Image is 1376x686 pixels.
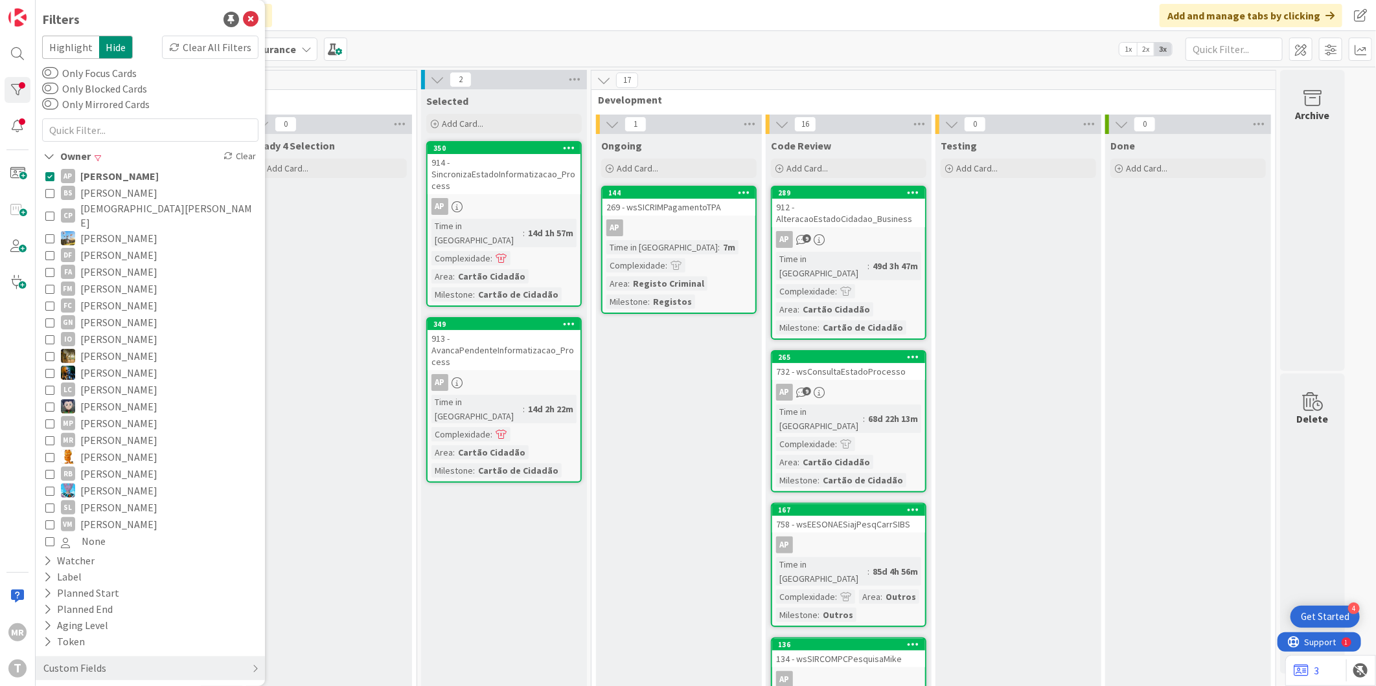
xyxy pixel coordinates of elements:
[602,187,755,216] div: 144269 - wsSICRIMPagamentoTPA
[606,219,623,236] div: AP
[772,650,925,667] div: 134 - wsSIRCOMPCPesquisaMike
[818,320,820,335] span: :
[42,617,109,634] div: Aging Level
[42,585,120,601] div: Planned Start
[772,363,925,380] div: 732 - wsConsultaEstadoProcesso
[433,320,580,329] div: 349
[42,81,147,96] label: Only Blocked Cards
[428,142,580,194] div: 350914 - SincronizaEstadoInformatizacao_Process
[799,302,873,316] div: Cartão Cidadão
[45,415,255,432] button: MP [PERSON_NAME]
[598,93,1259,106] span: Development
[45,516,255,533] button: VM [PERSON_NAME]
[628,276,630,291] span: :
[601,186,757,314] a: 144269 - wsSICRIMPagamentoTPAAPTime in [GEOGRAPHIC_DATA]:7mComplexidade:Area:Registo CriminalMile...
[525,402,577,416] div: 14d 2h 22m
[426,317,582,483] a: 349913 - AvancaPendenteInformatizacao_ProcessAPTime in [GEOGRAPHIC_DATA]:14d 2h 22mComplexidade:A...
[616,72,638,88] span: 17
[42,553,96,569] div: Watcher
[772,351,925,380] div: 265732 - wsConsultaEstadoProcesso
[771,139,831,152] span: Code Review
[45,263,255,280] button: FA [PERSON_NAME]
[772,187,925,199] div: 289
[776,437,835,451] div: Complexidade
[625,116,647,132] span: 1
[867,259,869,273] span: :
[772,639,925,650] div: 136
[617,162,658,174] span: Add Card...
[45,499,255,516] button: SL [PERSON_NAME]
[630,276,707,291] div: Registo Criminal
[61,298,75,313] div: FC
[1290,606,1360,628] div: Open Get Started checklist, remaining modules: 4
[8,659,27,678] div: T
[523,226,525,240] span: :
[80,432,157,448] span: [PERSON_NAME]
[859,590,880,604] div: Area
[523,402,525,416] span: :
[776,404,863,433] div: Time in [GEOGRAPHIC_DATA]
[490,427,492,441] span: :
[267,162,308,174] span: Add Card...
[869,564,921,579] div: 85d 4h 56m
[80,448,157,465] span: [PERSON_NAME]
[772,639,925,667] div: 136134 - wsSIRCOMPCPesquisaMike
[45,331,255,348] button: IO [PERSON_NAME]
[606,294,648,309] div: Milestone
[61,265,75,279] div: FA
[45,348,255,364] button: JC [PERSON_NAME]
[835,590,837,604] span: :
[453,445,455,459] span: :
[42,148,92,164] div: Owner
[776,252,867,280] div: Time in [GEOGRAPHIC_DATA]
[772,537,925,553] div: AP
[1126,162,1167,174] span: Add Card...
[1154,43,1172,56] span: 3x
[786,162,828,174] span: Add Card...
[778,640,925,649] div: 136
[601,139,642,152] span: Ongoing
[1294,663,1319,678] a: 3
[720,240,739,254] div: 7m
[428,142,580,154] div: 350
[80,415,157,432] span: [PERSON_NAME]
[431,219,523,247] div: Time in [GEOGRAPHIC_DATA]
[80,168,159,184] span: [PERSON_NAME]
[608,188,755,197] div: 144
[45,314,255,331] button: GN [PERSON_NAME]
[718,240,720,254] span: :
[428,318,580,370] div: 349913 - AvancaPendenteInformatizacao_Process
[869,259,921,273] div: 49d 3h 47m
[61,500,75,514] div: SL
[490,251,492,265] span: :
[42,65,137,81] label: Only Focus Cards
[941,139,977,152] span: Testing
[428,374,580,391] div: AP
[42,67,58,80] button: Only Focus Cards
[772,516,925,533] div: 758 - wsEESONAESiajPesqCarrSIBS
[61,349,75,363] img: JC
[818,608,820,622] span: :
[251,139,335,152] span: Ready 4 Selection
[61,450,75,464] img: RL
[80,482,157,499] span: [PERSON_NAME]
[778,188,925,197] div: 289
[80,465,157,482] span: [PERSON_NAME]
[42,10,80,29] div: Filters
[42,569,83,585] div: Label
[772,187,925,227] div: 289912 - AlteracaoEstadoCidadao_Business
[648,294,650,309] span: :
[80,348,157,364] span: [PERSON_NAME]
[61,517,75,531] div: VM
[606,240,718,254] div: Time in [GEOGRAPHIC_DATA]
[772,231,925,248] div: AP
[776,384,793,401] div: AP
[42,96,150,112] label: Only Mirrored Cards
[431,445,453,459] div: Area
[162,36,258,59] div: Clear All Filters
[45,398,255,415] button: LS [PERSON_NAME]
[776,473,818,487] div: Milestone
[45,280,255,297] button: FM [PERSON_NAME]
[431,198,448,215] div: AP
[431,395,523,423] div: Time in [GEOGRAPHIC_DATA]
